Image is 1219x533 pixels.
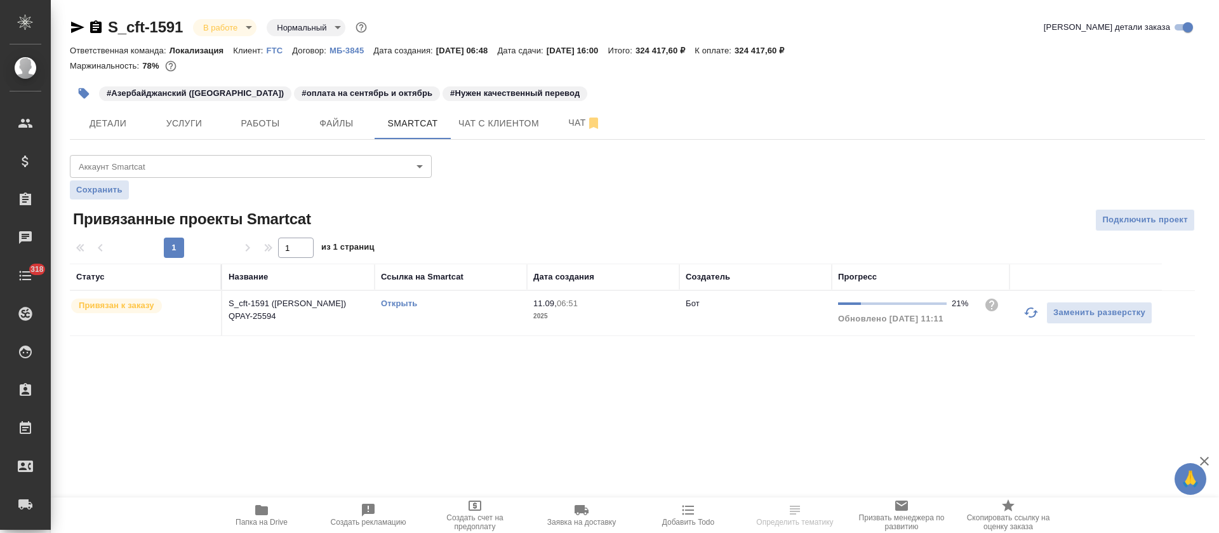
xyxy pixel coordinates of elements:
span: оплата на сентябрь и октябрь [293,87,441,98]
p: Дата создания: [373,46,436,55]
p: FTC [267,46,293,55]
button: Добавить тэг [70,79,98,107]
span: Нужен качественный перевод [441,87,589,98]
div: Создатель [686,271,730,283]
button: Заменить разверстку [1046,302,1152,324]
p: К оплате: [695,46,735,55]
p: Дата сдачи: [497,46,546,55]
div: Дата создания [533,271,594,283]
span: Чат [554,115,615,131]
p: Маржинальность: [70,61,142,71]
span: 🙏 [1180,466,1201,492]
p: Клиент: [233,46,266,55]
svg: Отписаться [586,116,601,131]
span: [PERSON_NAME] детали заказа [1044,21,1170,34]
span: Smartcat [382,116,443,132]
div: В работе [267,19,345,36]
p: Привязан к заказу [79,299,154,312]
span: Заменить разверстку [1053,306,1145,320]
span: 318 [23,263,51,276]
p: #оплата на сентябрь и октябрь [302,87,432,100]
span: Работы [230,116,291,132]
button: В работе [199,22,241,33]
p: 2025 [533,310,673,323]
p: 324 417,60 ₽ [636,46,695,55]
p: Договор: [292,46,330,55]
p: 324 417,60 ₽ [735,46,794,55]
a: S_cft-1591 [108,18,183,36]
span: Обновлено [DATE] 11:11 [838,314,943,323]
span: из 1 страниц [321,240,375,258]
p: #Нужен качественный перевод [450,87,580,100]
p: Ответственная команда: [70,46,170,55]
div: ​ [70,155,432,178]
p: [DATE] 16:00 [547,46,608,55]
div: Прогресс [838,271,877,283]
a: 318 [3,260,48,292]
div: Название [229,271,268,283]
button: 59318.34 RUB; [163,58,179,74]
p: Локализация [170,46,234,55]
div: В работе [193,19,256,36]
p: 06:51 [557,299,578,308]
div: Ссылка на Smartcat [381,271,463,283]
a: Открыть [381,299,417,308]
p: S_cft-1591 ([PERSON_NAME]) QPAY-25594 [229,297,368,323]
p: [DATE] 06:48 [436,46,498,55]
button: Подключить проект [1095,209,1195,231]
button: Доп статусы указывают на важность/срочность заказа [353,19,370,36]
p: 11.09, [533,299,557,308]
div: 21% [952,297,974,310]
button: Сохранить [70,180,129,199]
span: Файлы [306,116,367,132]
span: Чат с клиентом [458,116,539,132]
a: FTC [267,44,293,55]
button: Скопировать ссылку для ЯМессенджера [70,20,85,35]
p: МБ-3845 [330,46,373,55]
span: Сохранить [76,184,123,196]
span: Услуги [154,116,215,132]
button: 🙏 [1175,463,1206,495]
p: Итого: [608,46,635,55]
p: Бот [686,299,700,308]
span: Привязанные проекты Smartcat [70,209,311,229]
button: Скопировать ссылку [88,20,103,35]
a: МБ-3845 [330,44,373,55]
button: Нормальный [273,22,330,33]
p: 78% [142,61,162,71]
button: Обновить прогресс [1016,297,1046,328]
p: #Азербайджанский ([GEOGRAPHIC_DATA]) [107,87,284,100]
div: Статус [76,271,105,283]
span: Детали [77,116,138,132]
span: Азербайджанский (Латиница) [98,87,293,98]
span: Подключить проект [1102,213,1188,227]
